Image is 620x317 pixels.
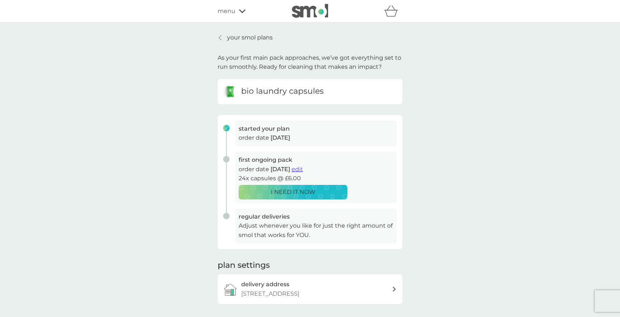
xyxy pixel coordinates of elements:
a: your smol plans [218,33,273,42]
h3: first ongoing pack [239,155,393,165]
button: I NEED IT NOW [239,185,347,199]
p: order date [239,133,393,143]
p: I NEED IT NOW [271,187,315,197]
p: Adjust whenever you like for just the right amount of smol that works for YOU. [239,221,393,240]
img: smol [292,4,328,18]
h3: delivery address [241,280,289,289]
p: your smol plans [227,33,273,42]
h2: plan settings [218,260,270,271]
button: edit [292,165,303,174]
a: delivery address[STREET_ADDRESS] [218,274,402,304]
h6: bio laundry capsules [241,86,324,97]
h3: regular deliveries [239,212,393,221]
p: order date [239,165,393,174]
h3: started your plan [239,124,393,134]
span: [DATE] [271,134,290,141]
div: basket [384,4,402,18]
span: menu [218,7,235,16]
span: edit [292,166,303,173]
p: [STREET_ADDRESS] [241,289,299,299]
img: bio laundry capsules [223,84,238,99]
span: [DATE] [271,166,290,173]
p: As your first main pack approaches, we’ve got everything set to run smoothly. Ready for cleaning ... [218,53,402,72]
p: 24x capsules @ £6.00 [239,174,393,183]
